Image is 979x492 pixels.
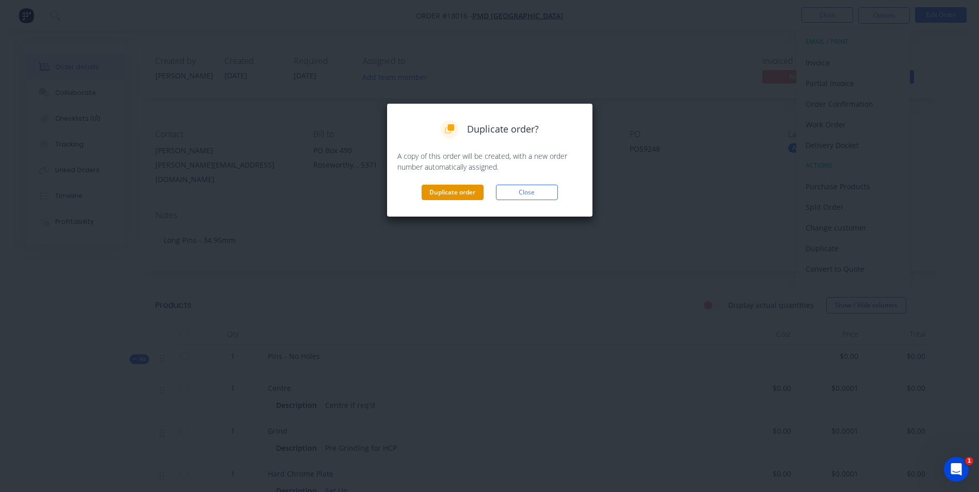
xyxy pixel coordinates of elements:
span: 1 [965,457,973,465]
button: Close [496,185,558,200]
span: Duplicate order? [467,122,539,136]
button: Duplicate order [422,185,484,200]
iframe: Intercom live chat [944,457,969,482]
p: A copy of this order will be created, with a new order number automatically assigned. [397,151,582,172]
